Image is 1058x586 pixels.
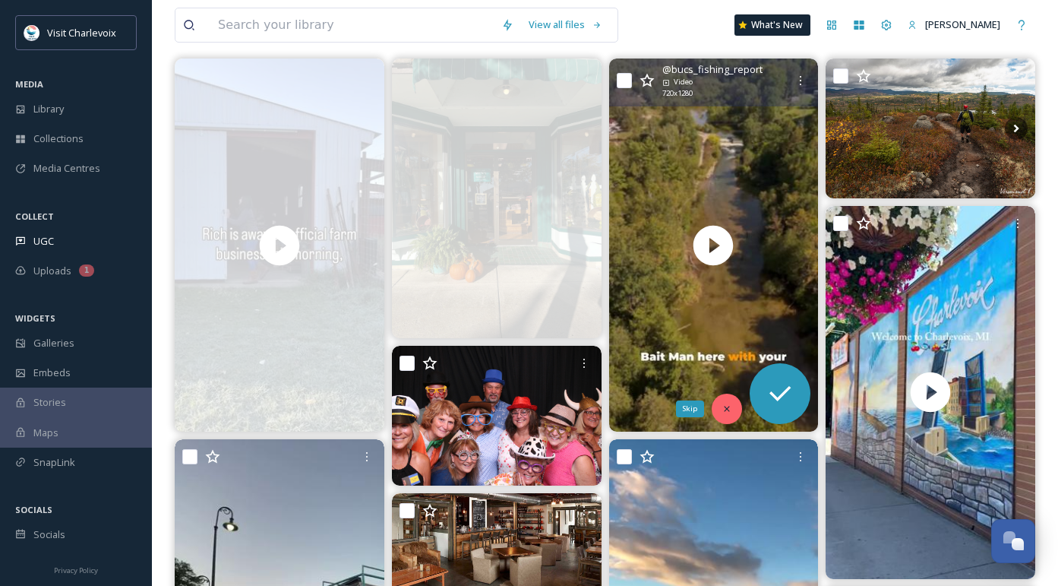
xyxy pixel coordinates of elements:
span: Library [33,102,64,116]
img: thumbnail [826,206,1035,579]
span: 720 x 1280 [662,88,693,99]
span: Media Centres [33,161,100,176]
span: Privacy Policy [54,565,98,575]
span: Galleries [33,336,74,350]
span: Stories [33,395,66,410]
video: Presented by Buc’s Aqua Farms Inc. – Michigan’s Live Bait Authority A crisp fall morning across N... [608,59,818,432]
span: Maps [33,426,58,440]
span: Video [674,77,693,87]
img: Visit-Charlevoix_Logo.jpg [24,25,39,40]
span: COLLECT [15,211,54,222]
input: Search your library [210,8,494,42]
img: Grands-Jardins secteur Arthabaska et rivière Malbaie. 07/10/25 #sepaq #reseausepaq #parcnationald... [826,59,1035,198]
span: SOCIALS [15,504,52,515]
span: @ bucs_fishing_report [662,62,763,77]
span: MEDIA [15,78,43,90]
img: thumbnail [175,59,384,432]
span: Visit Charlevoix [47,26,116,40]
span: Uploads [33,264,71,278]
span: Socials [33,527,65,542]
div: Skip [676,401,704,417]
a: Privacy Policy [54,560,98,578]
img: Have a class reunion coming up? Capture those lasting friendships by capturing smiles in the Phot... [392,346,602,486]
span: Embeds [33,366,71,380]
span: SnapLink [33,455,75,470]
span: [PERSON_NAME] [925,17,1000,31]
a: View all files [521,10,610,40]
video: Rich is off on official farm business this morning and that means farm wife is in charge! Doing t... [175,59,384,432]
img: Fresh pumpkins, layout by Laura 🍂 We are open 9:30am-9pm Friday and Saturday, Sunday 9:30am-6pm! ... [392,59,602,338]
span: WIDGETS [15,312,55,324]
span: Collections [33,131,84,146]
a: What's New [734,14,810,36]
button: Open Chat [991,519,1035,563]
span: UGC [33,234,54,249]
img: thumbnail [608,59,818,432]
a: [PERSON_NAME] [900,10,1008,40]
video: Charlevoix, you’ve been good to us this summer! We’re so thankful to have a home in such a beauti... [826,206,1035,579]
div: 1 [79,264,94,277]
